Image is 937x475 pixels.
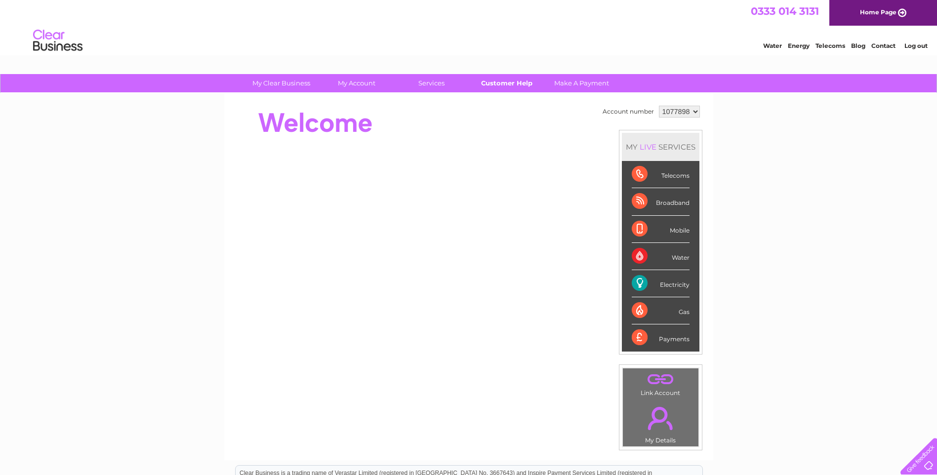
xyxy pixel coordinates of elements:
[33,26,83,56] img: logo.png
[632,243,690,270] div: Water
[622,398,699,447] td: My Details
[871,42,896,49] a: Contact
[236,5,702,48] div: Clear Business is a trading name of Verastar Limited (registered in [GEOGRAPHIC_DATA] No. 3667643...
[788,42,810,49] a: Energy
[632,324,690,351] div: Payments
[625,401,696,435] a: .
[466,74,547,92] a: Customer Help
[751,5,819,17] a: 0333 014 3131
[763,42,782,49] a: Water
[391,74,472,92] a: Services
[600,103,656,120] td: Account number
[625,371,696,388] a: .
[632,270,690,297] div: Electricity
[638,142,658,152] div: LIVE
[904,42,928,49] a: Log out
[815,42,845,49] a: Telecoms
[622,368,699,399] td: Link Account
[241,74,322,92] a: My Clear Business
[622,133,699,161] div: MY SERVICES
[632,188,690,215] div: Broadband
[316,74,397,92] a: My Account
[541,74,622,92] a: Make A Payment
[632,161,690,188] div: Telecoms
[851,42,865,49] a: Blog
[632,216,690,243] div: Mobile
[632,297,690,324] div: Gas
